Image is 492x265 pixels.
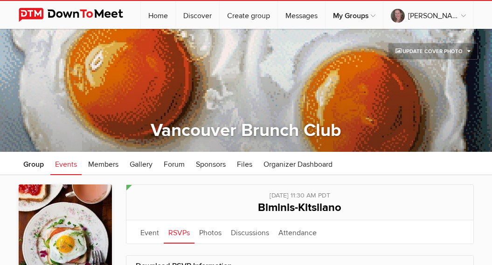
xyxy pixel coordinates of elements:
a: Gallery [125,152,157,175]
img: DownToMeet [19,8,138,22]
span: Sponsors [196,160,226,169]
a: Discover [176,1,219,29]
span: Group [23,160,44,169]
a: Create group [220,1,277,29]
span: Biminis-Kitsilano [258,201,341,214]
a: Members [83,152,123,175]
a: Attendance [274,220,321,244]
a: Sponsors [191,152,230,175]
span: Gallery [130,160,152,169]
a: Photos [194,220,226,244]
a: Event [136,220,164,244]
span: Events [55,160,77,169]
span: Files [237,160,252,169]
span: Organizer Dashboard [263,160,333,169]
span: Forum [164,160,185,169]
a: Forum [159,152,189,175]
div: [DATE] 11:30 AM PDT [136,185,464,201]
a: Vancouver Brunch Club [151,120,341,141]
a: Update Cover Photo [388,43,478,60]
a: Group [19,152,49,175]
a: Discussions [226,220,274,244]
a: Messages [278,1,325,29]
a: RSVPs [164,220,194,244]
a: Events [50,152,82,175]
a: Files [232,152,257,175]
a: Home [141,1,175,29]
a: [PERSON_NAME] [383,1,473,29]
a: My Groups [326,1,383,29]
span: Members [88,160,118,169]
a: Organizer Dashboard [259,152,337,175]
